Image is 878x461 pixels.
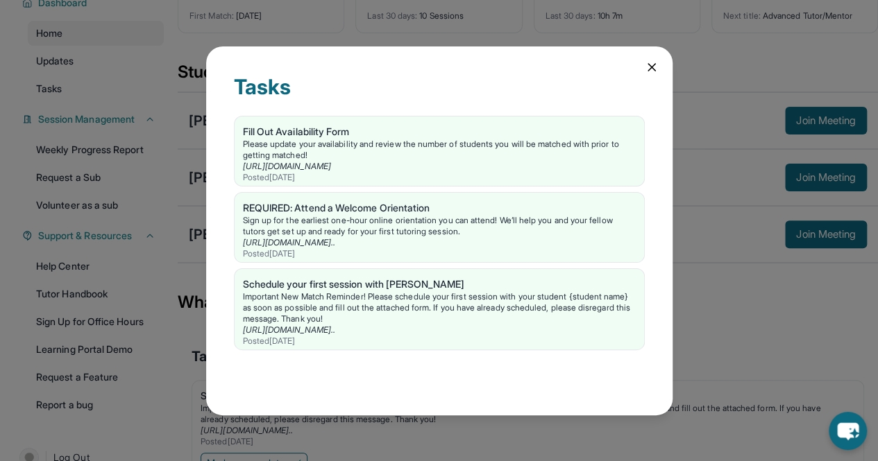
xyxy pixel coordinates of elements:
[243,201,636,215] div: REQUIRED: Attend a Welcome Orientation
[243,336,636,347] div: Posted [DATE]
[243,172,636,183] div: Posted [DATE]
[243,237,335,247] a: [URL][DOMAIN_NAME]..
[243,161,331,171] a: [URL][DOMAIN_NAME]
[235,193,644,262] a: REQUIRED: Attend a Welcome OrientationSign up for the earliest one-hour online orientation you ca...
[234,74,645,116] div: Tasks
[243,324,335,335] a: [URL][DOMAIN_NAME]..
[235,269,644,349] a: Schedule your first session with [PERSON_NAME]Important New Match Reminder! Please schedule your ...
[243,291,636,324] div: Important New Match Reminder! Please schedule your first session with your student {student name}...
[243,215,636,237] div: Sign up for the earliest one-hour online orientation you can attend! We’ll help you and your fell...
[243,125,636,139] div: Fill Out Availability Form
[235,116,644,186] a: Fill Out Availability FormPlease update your availability and review the number of students you w...
[243,277,636,291] div: Schedule your first session with [PERSON_NAME]
[829,412,867,450] button: chat-button
[243,248,636,259] div: Posted [DATE]
[243,139,636,161] div: Please update your availability and review the number of students you will be matched with prior ...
